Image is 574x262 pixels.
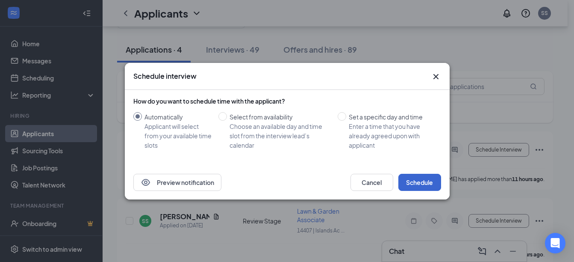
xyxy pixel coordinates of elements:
[545,233,565,253] div: Open Intercom Messenger
[144,112,212,122] div: Automatically
[349,122,434,150] div: Enter a time that you have already agreed upon with applicant
[141,177,151,188] svg: Eye
[133,97,441,105] div: How do you want to schedule time with the applicant?
[230,112,331,122] div: Select from availability
[144,122,212,150] div: Applicant will select from your available time slots
[350,174,393,191] button: Cancel
[349,112,434,122] div: Set a specific day and time
[431,71,441,82] button: Close
[230,122,331,150] div: Choose an available day and time slot from the interview lead’s calendar
[133,71,197,81] h3: Schedule interview
[133,174,221,191] button: EyePreview notification
[398,174,441,191] button: Schedule
[431,71,441,82] svg: Cross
